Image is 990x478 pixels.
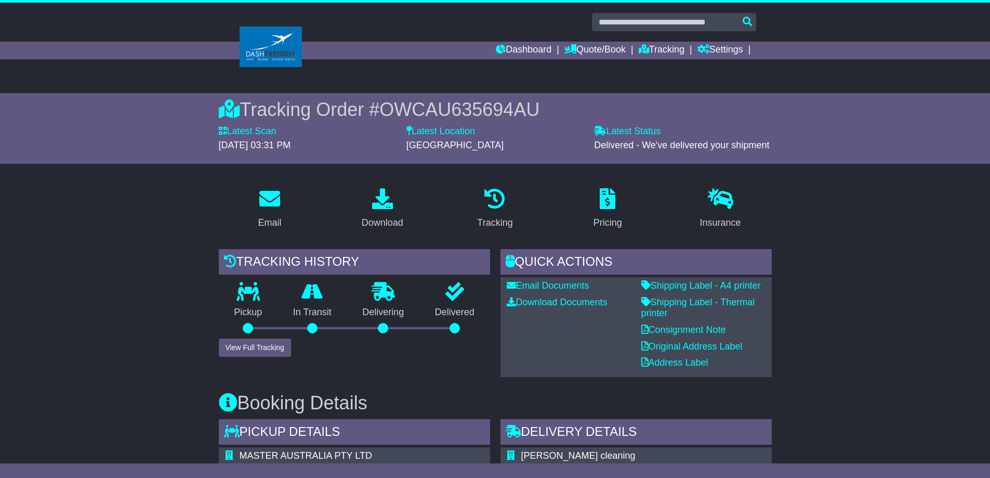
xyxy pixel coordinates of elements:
[507,280,589,291] a: Email Documents
[240,450,372,461] span: MASTER AUSTRALIA PTY LTD
[470,185,519,234] a: Tracking
[219,307,278,318] p: Pickup
[641,280,761,291] a: Shipping Label - A4 printer
[587,185,629,234] a: Pricing
[477,216,512,230] div: Tracking
[406,126,475,137] label: Latest Location
[641,341,743,352] a: Original Address Label
[347,307,420,318] p: Delivering
[639,42,684,59] a: Tracking
[219,126,276,137] label: Latest Scan
[251,185,288,234] a: Email
[362,216,403,230] div: Download
[521,450,636,461] span: [PERSON_NAME] cleaning
[219,339,291,357] button: View Full Tracking
[500,419,772,447] div: Delivery Details
[219,98,772,121] div: Tracking Order #
[594,140,769,150] span: Delivered - We've delivered your shipment
[278,307,347,318] p: In Transit
[641,325,726,335] a: Consignment Note
[219,419,490,447] div: Pickup Details
[355,185,410,234] a: Download
[496,42,551,59] a: Dashboard
[697,42,743,59] a: Settings
[594,126,661,137] label: Latest Status
[700,216,741,230] div: Insurance
[693,185,748,234] a: Insurance
[593,216,622,230] div: Pricing
[500,249,772,277] div: Quick Actions
[641,357,708,368] a: Address Label
[219,249,490,277] div: Tracking history
[219,140,291,150] span: [DATE] 03:31 PM
[641,297,755,319] a: Shipping Label - Thermal printer
[219,393,772,414] h3: Booking Details
[406,140,504,150] span: [GEOGRAPHIC_DATA]
[564,42,626,59] a: Quote/Book
[507,297,608,307] a: Download Documents
[419,307,490,318] p: Delivered
[379,99,539,120] span: OWCAU635694AU
[258,216,281,230] div: Email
